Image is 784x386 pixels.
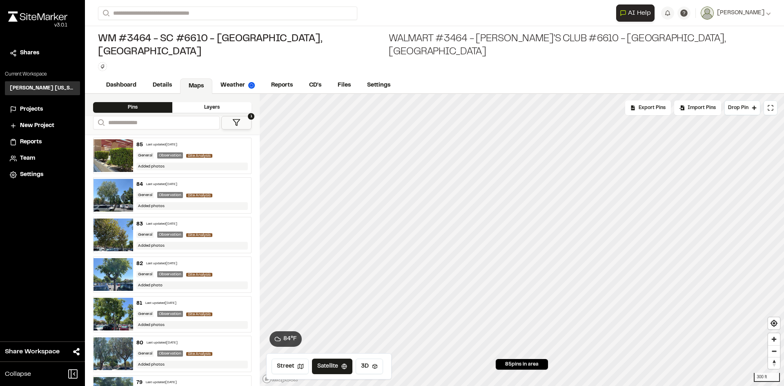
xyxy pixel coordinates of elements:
[312,359,352,374] button: Satellite
[701,7,714,20] img: User
[356,359,383,374] button: 3D
[248,82,255,89] img: precipai.png
[136,181,143,188] div: 84
[172,102,252,113] div: Layers
[283,335,297,344] span: 84 ° F
[10,170,75,179] a: Settings
[186,352,212,356] span: Site Analysis
[768,317,780,329] button: Find my location
[146,182,177,187] div: Last updated [DATE]
[186,233,212,237] span: Site Analysis
[136,163,248,170] div: Added photos
[5,71,80,78] p: Current Workspace
[180,78,212,94] a: Maps
[157,232,183,238] div: Observation
[136,281,248,289] div: Added photo
[674,100,721,115] div: Import Pins into your project
[136,339,143,347] div: 80
[94,139,133,172] img: file
[136,221,143,228] div: 83
[157,311,183,317] div: Observation
[98,62,107,71] button: Edit Tags
[136,260,143,268] div: 82
[98,33,771,59] div: Walmart #3464 - [PERSON_NAME]'s Club #6610 - [GEOGRAPHIC_DATA], [GEOGRAPHIC_DATA]
[724,100,760,115] button: Drop Pin
[269,331,302,347] button: 84°F
[94,298,133,330] img: file
[8,11,67,22] img: rebrand.png
[10,138,75,147] a: Reports
[754,373,780,382] div: 300 ft
[272,359,309,374] button: Street
[505,361,539,368] span: 85 pins in area
[94,258,133,291] img: file
[301,78,330,93] a: CD's
[93,102,172,113] div: Pins
[10,85,75,92] h3: [PERSON_NAME] [US_STATE]
[98,33,387,59] span: WM #3464 - SC #6610 - [GEOGRAPHIC_DATA], [GEOGRAPHIC_DATA]
[10,105,75,114] a: Projects
[616,4,658,22] div: Open AI Assistant
[262,374,298,384] a: Mapbox logo
[98,78,145,93] a: Dashboard
[136,152,154,158] div: General
[768,345,780,357] button: Zoom out
[688,104,716,112] span: Import Pins
[701,7,771,20] button: [PERSON_NAME]
[136,192,154,198] div: General
[136,361,248,368] div: Added photos
[628,8,651,18] span: AI Help
[20,105,43,114] span: Projects
[98,7,113,20] button: Search
[136,321,248,329] div: Added photos
[136,232,154,238] div: General
[146,380,177,385] div: Last updated [DATE]
[146,222,177,227] div: Last updated [DATE]
[221,116,252,129] button: 1
[330,78,359,93] a: Files
[146,143,177,147] div: Last updated [DATE]
[212,78,263,93] a: Weather
[359,78,399,93] a: Settings
[186,154,212,158] span: Site Analysis
[157,192,183,198] div: Observation
[157,350,183,357] div: Observation
[263,78,301,93] a: Reports
[186,194,212,197] span: Site Analysis
[10,49,75,58] a: Shares
[157,152,183,158] div: Observation
[94,179,133,212] img: file
[20,121,54,130] span: New Project
[20,154,35,163] span: Team
[768,333,780,345] button: Zoom in
[186,312,212,316] span: Site Analysis
[5,347,60,357] span: Share Workspace
[5,369,31,379] span: Collapse
[136,242,248,250] div: Added photos
[94,337,133,370] img: file
[10,154,75,163] a: Team
[145,78,180,93] a: Details
[136,271,154,277] div: General
[20,170,43,179] span: Settings
[136,350,154,357] div: General
[616,4,655,22] button: Open AI Assistant
[768,357,780,369] button: Reset bearing to north
[157,271,183,277] div: Observation
[93,116,108,129] button: Search
[94,219,133,251] img: file
[248,113,254,120] span: 1
[147,341,178,346] div: Last updated [DATE]
[136,141,143,149] div: 85
[8,22,67,29] div: Oh geez...please don't...
[728,104,748,112] span: Drop Pin
[639,104,666,112] span: Export Pins
[146,261,177,266] div: Last updated [DATE]
[625,100,671,115] div: No pins available to export
[20,49,39,58] span: Shares
[20,138,42,147] span: Reports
